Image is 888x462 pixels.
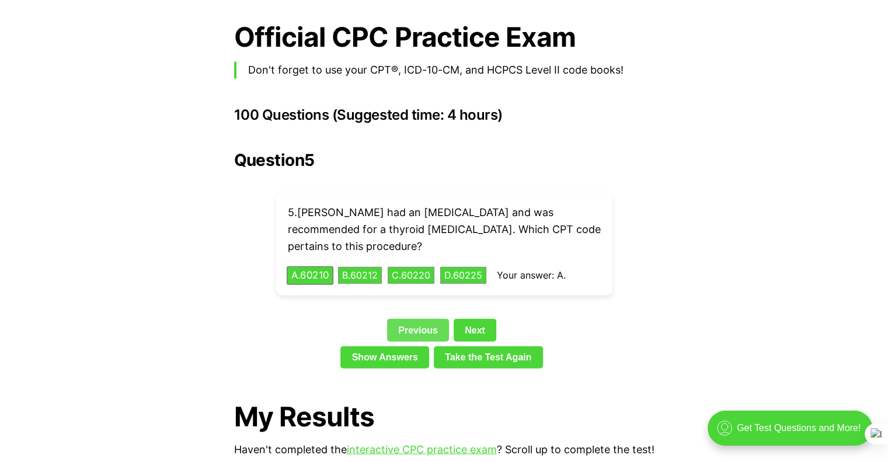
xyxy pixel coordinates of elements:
[698,405,888,462] iframe: portal-trigger
[234,62,654,79] blockquote: Don't forget to use your CPT®, ICD-10-CM, and HCPCS Level II code books!
[234,442,654,458] p: Haven't completed the ? Scroll up to complete the test!
[234,107,654,123] h3: 100 Questions (Suggested time: 4 hours)
[234,22,654,53] h1: Official CPC Practice Exam
[234,151,654,169] h2: Question 5
[434,346,543,369] a: Take the Test Again
[497,269,566,281] span: Your answer: A.
[338,267,382,284] button: B.60212
[288,204,601,255] p: 5 . [PERSON_NAME] had an [MEDICAL_DATA] and was recommended for a thyroid [MEDICAL_DATA]. Which C...
[347,443,497,456] a: interactive CPC practice exam
[340,346,429,369] a: Show Answers
[287,266,333,284] button: A.60210
[440,267,486,284] button: D.60225
[454,319,496,341] a: Next
[387,319,449,341] a: Previous
[234,401,654,432] h1: My Results
[388,267,434,284] button: C.60220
